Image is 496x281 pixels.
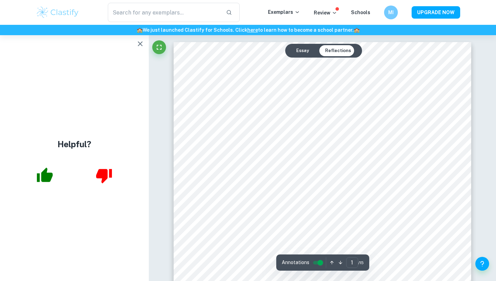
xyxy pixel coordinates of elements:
button: Help and Feedback [475,257,489,271]
p: Exemplars [268,8,300,16]
button: Fullscreen [152,40,166,54]
span: Annotations [282,259,309,266]
input: Search for any exemplars... [108,3,220,22]
button: Reflections [320,45,356,56]
h6: MI [387,9,395,16]
span: 🏫 [137,27,143,33]
button: Essay [291,45,314,56]
span: / 15 [358,260,364,266]
span: 🏫 [354,27,360,33]
button: UPGRADE NOW [412,6,460,19]
button: MI [384,6,398,19]
p: Review [314,9,337,17]
h4: Helpful? [58,138,91,150]
img: Clastify logo [36,6,80,19]
a: Schools [351,10,370,15]
h6: We just launched Clastify for Schools. Click to learn how to become a school partner. [1,26,495,34]
a: here [247,27,258,33]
